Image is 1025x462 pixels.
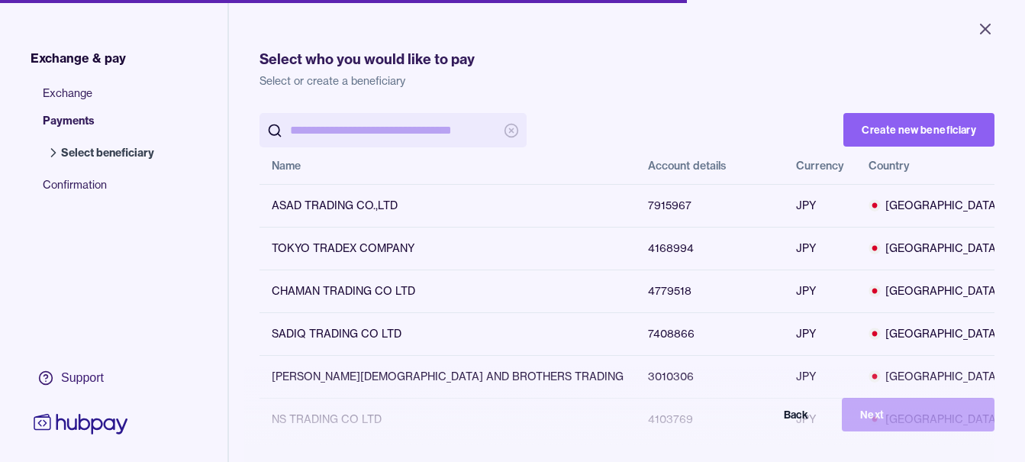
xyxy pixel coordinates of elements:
td: CHAMAN TRADING CO LTD [259,270,636,312]
td: 4168994 [636,227,784,270]
span: Exchange [43,86,169,113]
button: Close [958,12,1013,46]
p: Select or create a beneficiary [259,73,994,89]
span: [GEOGRAPHIC_DATA] [869,369,1000,384]
td: JPY [784,312,856,355]
td: SADIQ TRADING CO LTD [259,312,636,355]
span: [GEOGRAPHIC_DATA] [869,198,1000,213]
button: Back [674,398,827,431]
span: Confirmation [43,177,169,205]
a: Support [31,362,131,394]
button: Create new beneficiary [843,113,994,147]
td: [PERSON_NAME][DEMOGRAPHIC_DATA] AND BROTHERS TRADING [259,355,636,398]
td: 4779518 [636,270,784,312]
th: Country [856,147,1012,184]
th: Name [259,147,636,184]
td: 7408866 [636,312,784,355]
td: ASAD TRADING CO.,LTD [259,184,636,227]
span: Select beneficiary [61,145,154,160]
td: JPY [784,355,856,398]
span: [GEOGRAPHIC_DATA] [869,283,1000,299]
span: [GEOGRAPHIC_DATA] [869,241,1000,256]
td: TOKYO TRADEX COMPANY [259,227,636,270]
td: JPY [784,270,856,312]
span: Exchange & pay [31,49,126,67]
td: JPY [784,184,856,227]
th: Currency [784,147,856,184]
h1: Select who you would like to pay [259,49,994,70]
div: Support [61,370,104,386]
span: Payments [43,113,169,141]
td: 3010306 [636,355,784,398]
td: JPY [784,227,856,270]
td: 7915967 [636,184,784,227]
th: Account details [636,147,784,184]
span: [GEOGRAPHIC_DATA] [869,326,1000,341]
input: search [290,113,496,147]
